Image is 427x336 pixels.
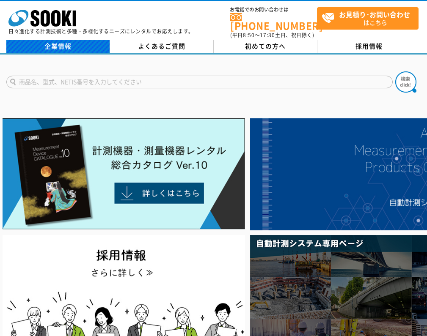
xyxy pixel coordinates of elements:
a: 初めての方へ [214,40,317,53]
a: お見積り･お問い合わせはこちら [317,7,419,30]
a: [PHONE_NUMBER] [230,13,317,30]
img: Catalog Ver10 [3,118,245,229]
p: 日々進化する計測技術と多種・多様化するニーズにレンタルでお応えします。 [8,29,194,34]
img: btn_search.png [395,71,416,93]
span: 初めての方へ [245,41,286,51]
span: はこちら [322,8,418,29]
a: 採用情報 [317,40,421,53]
span: (平日 ～ 土日、祝日除く) [230,31,314,39]
a: 企業情報 [6,40,110,53]
span: お電話でのお問い合わせは [230,7,317,12]
input: 商品名、型式、NETIS番号を入力してください [6,76,393,88]
span: 8:50 [243,31,255,39]
span: 17:30 [260,31,275,39]
a: よくあるご質問 [110,40,214,53]
strong: お見積り･お問い合わせ [339,9,410,19]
